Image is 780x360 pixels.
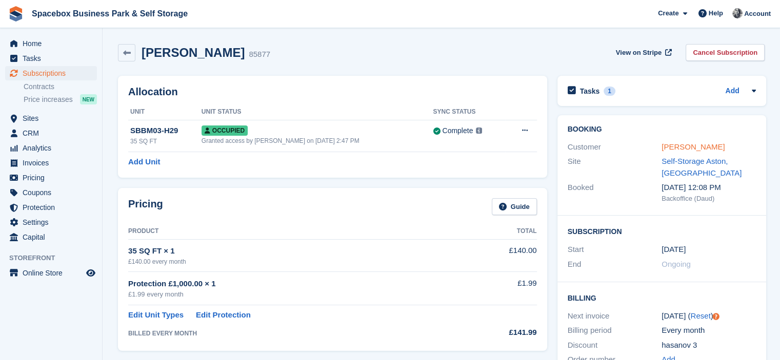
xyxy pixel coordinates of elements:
[580,87,600,96] h2: Tasks
[130,137,202,146] div: 35 SQ FT
[568,310,662,322] div: Next invoice
[662,244,686,256] time: 2025-06-10 00:00:00 UTC
[492,198,537,215] a: Guide
[5,185,97,200] a: menu
[8,6,24,22] img: stora-icon-8386f47178a22dfd0bd8f6a31ec36ba5ce8667c1dd55bd0f319d3a0aa187defe.svg
[662,325,756,336] div: Every month
[5,266,97,280] a: menu
[662,157,742,177] a: Self-Storage Aston, [GEOGRAPHIC_DATA]
[128,86,537,98] h2: Allocation
[23,230,84,244] span: Capital
[690,311,710,320] a: Reset
[128,329,461,338] div: BILLED EVERY MONTH
[442,125,473,136] div: Complete
[5,51,97,66] a: menu
[461,272,536,305] td: £1.99
[9,253,102,263] span: Storefront
[23,215,84,229] span: Settings
[662,340,756,351] div: hasanov 3
[249,49,270,60] div: 85877
[433,104,505,120] th: Sync Status
[5,126,97,140] a: menu
[128,278,461,290] div: Protection £1,000.00 × 1
[658,8,678,18] span: Create
[23,141,84,155] span: Analytics
[744,9,771,19] span: Account
[662,194,756,204] div: Backoffice (Daud)
[568,259,662,270] div: End
[128,156,160,168] a: Add Unit
[128,223,461,240] th: Product
[23,171,84,185] span: Pricing
[128,257,461,266] div: £140.00 every month
[709,8,723,18] span: Help
[476,128,482,134] img: icon-info-grey-7440780725fd019a000dd9b08b2336e03edf1995a4989e88bcd33f0948082b44.svg
[568,292,756,303] h2: Billing
[23,66,84,80] span: Subscriptions
[196,309,251,321] a: Edit Protection
[24,82,97,92] a: Contracts
[604,87,615,96] div: 1
[128,309,184,321] a: Edit Unit Types
[23,111,84,125] span: Sites
[662,310,756,322] div: [DATE] ( )
[23,126,84,140] span: CRM
[128,104,202,120] th: Unit
[568,182,662,203] div: Booked
[568,156,662,179] div: Site
[5,36,97,51] a: menu
[461,327,536,338] div: £141.99
[568,340,662,351] div: Discount
[686,44,765,61] a: Cancel Subscription
[23,51,84,66] span: Tasks
[711,312,721,321] div: Tooltip anchor
[725,86,739,97] a: Add
[128,289,461,300] div: £1.99 every month
[568,325,662,336] div: Billing period
[142,46,245,59] h2: [PERSON_NAME]
[5,141,97,155] a: menu
[128,198,163,215] h2: Pricing
[202,125,248,136] span: Occupied
[128,245,461,257] div: 35 SQ FT × 1
[23,36,84,51] span: Home
[23,200,84,215] span: Protection
[5,111,97,125] a: menu
[568,226,756,236] h2: Subscription
[130,125,202,137] div: SBBM03-H29
[732,8,743,18] img: SUDIPTA VIRMANI
[202,104,433,120] th: Unit Status
[568,141,662,153] div: Customer
[662,260,691,268] span: Ongoing
[612,44,674,61] a: View on Stripe
[202,136,433,145] div: Granted access by [PERSON_NAME] on [DATE] 2:47 PM
[24,95,73,104] span: Price increases
[24,94,97,105] a: Price increases NEW
[23,185,84,200] span: Coupons
[568,125,756,134] h2: Booking
[5,215,97,229] a: menu
[461,223,536,240] th: Total
[23,266,84,280] span: Online Store
[568,244,662,256] div: Start
[5,200,97,215] a: menu
[80,94,97,104] div: NEW
[616,48,662,58] span: View on Stripe
[662,182,756,194] div: [DATE] 12:08 PM
[85,267,97,279] a: Preview store
[5,171,97,185] a: menu
[662,142,725,151] a: [PERSON_NAME]
[5,66,97,80] a: menu
[5,230,97,244] a: menu
[23,156,84,170] span: Invoices
[461,239,536,271] td: £140.00
[28,5,192,22] a: Spacebox Business Park & Self Storage
[5,156,97,170] a: menu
